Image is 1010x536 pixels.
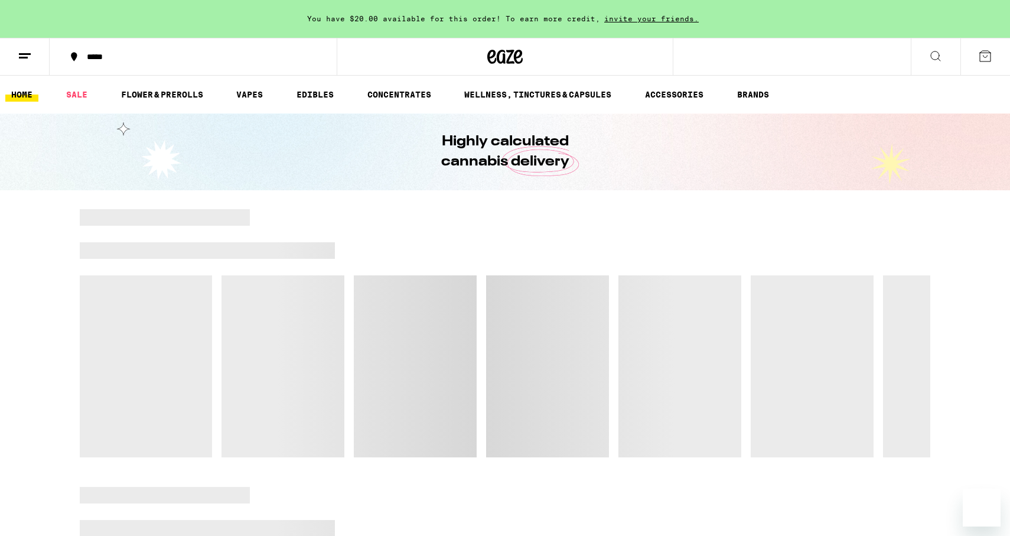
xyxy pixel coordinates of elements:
a: FLOWER & PREROLLS [115,87,209,102]
a: EDIBLES [291,87,340,102]
a: WELLNESS, TINCTURES & CAPSULES [458,87,617,102]
a: SALE [60,87,93,102]
a: BRANDS [731,87,775,102]
a: ACCESSORIES [639,87,709,102]
a: HOME [5,87,38,102]
iframe: Button to launch messaging window [963,489,1001,527]
h1: Highly calculated cannabis delivery [408,132,602,172]
a: VAPES [230,87,269,102]
span: You have $20.00 available for this order! To earn more credit, [307,15,600,22]
a: CONCENTRATES [361,87,437,102]
span: invite your friends. [600,15,703,22]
